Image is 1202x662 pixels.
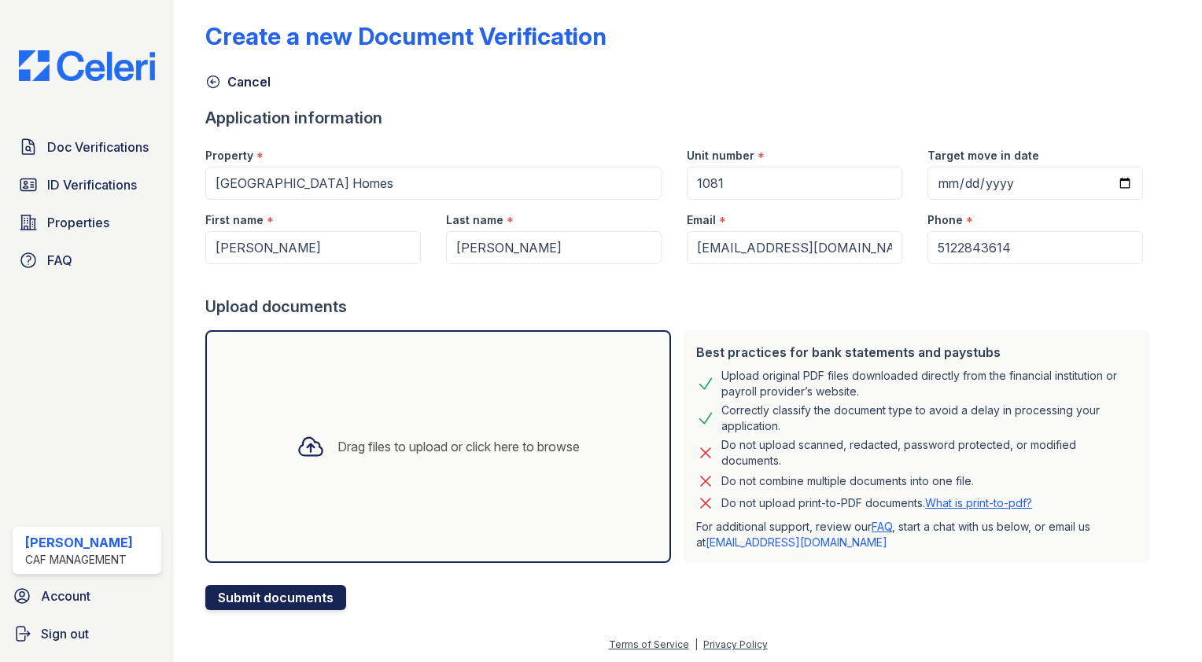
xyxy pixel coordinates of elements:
div: Create a new Document Verification [205,22,607,50]
img: CE_Logo_Blue-a8612792a0a2168367f1c8372b55b34899dd931a85d93a1a3d3e32e68fde9ad4.png [6,50,168,81]
a: Sign out [6,618,168,649]
label: Property [205,148,253,164]
label: Target move in date [927,148,1039,164]
div: CAF Management [25,552,133,568]
a: Doc Verifications [13,131,161,163]
button: Submit documents [205,585,346,610]
a: What is print-to-pdf? [925,496,1032,509]
div: Do not upload scanned, redacted, password protected, or modified documents. [721,437,1137,469]
label: Email [687,212,716,228]
a: Privacy Policy [703,638,768,650]
span: Sign out [41,624,89,643]
label: Phone [927,212,963,228]
div: Do not combine multiple documents into one file. [721,472,974,491]
div: | [695,638,698,650]
div: Best practices for bank statements and paystubs [696,343,1137,362]
a: Terms of Service [609,638,689,650]
a: FAQ [13,245,161,276]
a: Properties [13,207,161,238]
span: Doc Verifications [47,138,149,156]
label: Unit number [687,148,754,164]
label: First name [205,212,264,228]
div: Upload original PDF files downloaded directly from the financial institution or payroll provider’... [721,368,1137,399]
div: Drag files to upload or click here to browse [337,437,580,456]
span: FAQ [47,251,72,270]
p: For additional support, review our , start a chat with us below, or email us at [696,519,1137,550]
div: Correctly classify the document type to avoid a delay in processing your application. [721,403,1137,434]
span: Account [41,587,90,605]
div: Application information [205,107,1156,129]
label: Last name [446,212,503,228]
a: [EMAIL_ADDRESS][DOMAIN_NAME] [706,535,887,549]
div: Upload documents [205,296,1156,318]
a: FAQ [872,520,892,533]
span: Properties [47,213,109,232]
a: Account [6,580,168,612]
a: Cancel [205,72,271,91]
span: ID Verifications [47,175,137,194]
p: Do not upload print-to-PDF documents. [721,495,1032,511]
a: ID Verifications [13,169,161,200]
div: [PERSON_NAME] [25,533,133,552]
